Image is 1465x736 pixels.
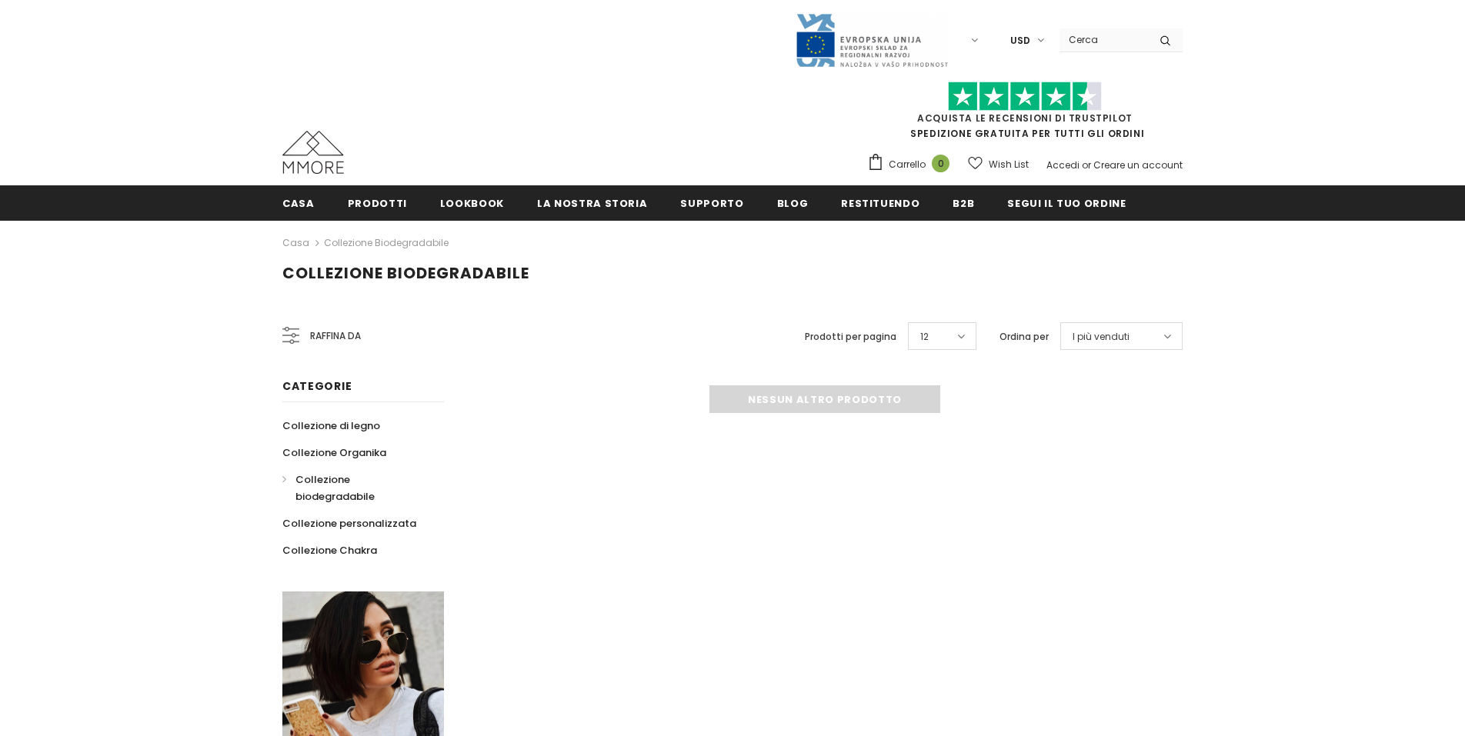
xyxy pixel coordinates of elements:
span: or [1082,158,1091,172]
a: Segui il tuo ordine [1007,185,1126,220]
a: Carrello 0 [867,153,957,176]
span: Casa [282,196,315,211]
span: I più venduti [1073,329,1130,345]
a: Collezione Organika [282,439,386,466]
span: Blog [777,196,809,211]
a: La nostra storia [537,185,647,220]
a: Collezione Chakra [282,537,377,564]
a: Creare un account [1093,158,1183,172]
a: Javni Razpis [795,33,949,46]
a: B2B [953,185,974,220]
a: Casa [282,185,315,220]
span: 12 [920,329,929,345]
span: B2B [953,196,974,211]
a: Prodotti [348,185,407,220]
a: Collezione biodegradabile [324,236,449,249]
a: Blog [777,185,809,220]
a: Wish List [968,151,1029,178]
img: Fidati di Pilot Stars [948,82,1102,112]
img: Javni Razpis [795,12,949,68]
span: Restituendo [841,196,919,211]
span: La nostra storia [537,196,647,211]
span: Carrello [889,157,926,172]
span: Collezione di legno [282,418,380,433]
span: Prodotti [348,196,407,211]
a: Collezione di legno [282,412,380,439]
input: Search Site [1060,28,1148,51]
span: Collezione personalizzata [282,516,416,531]
span: Collezione biodegradabile [282,262,529,284]
a: Collezione biodegradabile [282,466,427,510]
a: supporto [680,185,743,220]
span: supporto [680,196,743,211]
a: Acquista le recensioni di TrustPilot [917,112,1133,125]
a: Collezione personalizzata [282,510,416,537]
span: Raffina da [310,328,361,345]
span: 0 [932,155,949,172]
label: Ordina per [999,329,1049,345]
span: Categorie [282,378,352,394]
a: Restituendo [841,185,919,220]
a: Lookbook [440,185,504,220]
span: Segui il tuo ordine [1007,196,1126,211]
label: Prodotti per pagina [805,329,896,345]
span: Collezione Organika [282,445,386,460]
span: SPEDIZIONE GRATUITA PER TUTTI GLI ORDINI [867,88,1183,140]
img: Casi MMORE [282,131,344,174]
span: Collezione Chakra [282,543,377,558]
span: USD [1010,33,1030,48]
a: Casa [282,234,309,252]
span: Wish List [989,157,1029,172]
span: Collezione biodegradabile [295,472,375,504]
span: Lookbook [440,196,504,211]
a: Accedi [1046,158,1080,172]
